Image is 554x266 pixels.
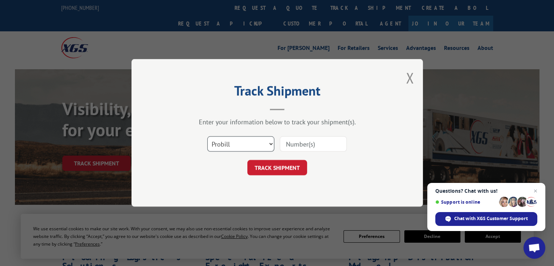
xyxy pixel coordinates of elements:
[435,212,537,226] div: Chat with XGS Customer Support
[247,160,307,176] button: TRACK SHIPMENT
[168,86,386,99] h2: Track Shipment
[406,68,414,87] button: Close modal
[435,199,496,205] span: Support is online
[280,137,347,152] input: Number(s)
[523,237,545,259] div: Open chat
[454,215,528,222] span: Chat with XGS Customer Support
[435,188,537,194] span: Questions? Chat with us!
[168,118,386,126] div: Enter your information below to track your shipment(s).
[531,187,540,195] span: Close chat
